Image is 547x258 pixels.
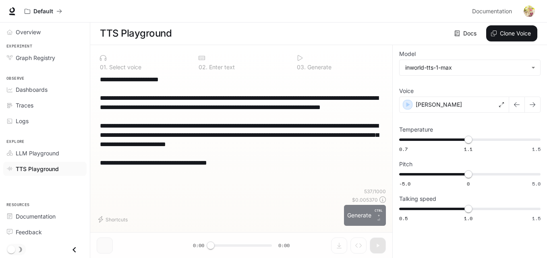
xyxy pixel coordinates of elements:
span: 0.5 [399,215,408,222]
span: TTS Playground [16,165,59,173]
p: Pitch [399,161,412,167]
p: Generate [306,64,332,70]
span: Documentation [16,212,56,221]
p: ⏎ [375,208,383,223]
p: Model [399,51,416,57]
p: Select voice [108,64,141,70]
button: All workspaces [21,3,66,19]
a: Documentation [469,3,518,19]
span: 0.7 [399,146,408,153]
div: inworld-tts-1-max [405,64,527,72]
p: 0 1 . [100,64,108,70]
span: Documentation [472,6,512,17]
span: Feedback [16,228,42,236]
a: Feedback [3,225,87,239]
a: Graph Registry [3,51,87,65]
a: Documentation [3,209,87,223]
span: Graph Registry [16,54,55,62]
a: Traces [3,98,87,112]
h1: TTS Playground [100,25,172,41]
p: [PERSON_NAME] [416,101,462,109]
a: TTS Playground [3,162,87,176]
p: 0 2 . [199,64,207,70]
p: 0 3 . [297,64,306,70]
span: 1.0 [464,215,472,222]
button: Clone Voice [486,25,537,41]
span: 1.5 [532,146,541,153]
p: Temperature [399,127,433,132]
p: Default [33,8,53,15]
span: Traces [16,101,33,109]
span: 1.1 [464,146,472,153]
span: LLM Playground [16,149,59,157]
span: 1.5 [532,215,541,222]
span: Dark mode toggle [7,245,15,254]
button: Close drawer [65,241,83,258]
a: Logs [3,114,87,128]
button: User avatar [521,3,537,19]
span: 5.0 [532,180,541,187]
a: Overview [3,25,87,39]
span: Logs [16,117,29,125]
a: Dashboards [3,83,87,97]
button: Shortcuts [97,213,131,226]
span: 0 [467,180,470,187]
p: Voice [399,88,414,94]
span: Dashboards [16,85,48,94]
div: inworld-tts-1-max [400,60,540,75]
p: Talking speed [399,196,436,202]
p: Enter text [207,64,235,70]
span: Overview [16,28,41,36]
a: Docs [453,25,480,41]
button: GenerateCTRL +⏎ [344,205,386,226]
p: CTRL + [375,208,383,218]
a: LLM Playground [3,146,87,160]
img: User avatar [524,6,535,17]
span: -5.0 [399,180,410,187]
